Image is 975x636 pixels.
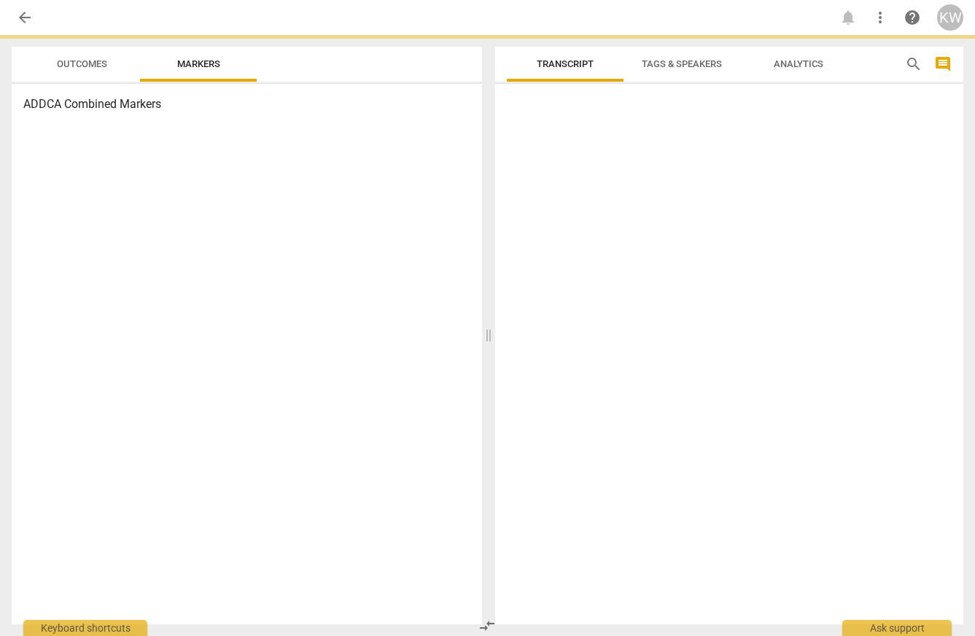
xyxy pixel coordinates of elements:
[478,617,496,635] span: compare_arrows
[871,9,889,26] span: more_vert
[931,53,955,76] button: Show/Hide comments
[23,96,470,113] h3: ADDCA Combined Markers
[934,55,952,73] span: comment
[23,620,147,636] div: Keyboard shortcuts
[774,58,823,69] span: Analytics
[902,53,925,76] button: Search
[16,9,34,26] span: arrow_back
[899,4,925,31] a: Help
[904,9,921,26] span: help
[937,4,963,31] button: KW
[537,58,594,69] span: Transcript
[642,58,722,69] span: Tags & Speakers
[842,620,952,636] div: Ask support
[57,58,107,69] span: Outcomes
[177,58,220,69] span: Markers
[905,55,922,73] span: search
